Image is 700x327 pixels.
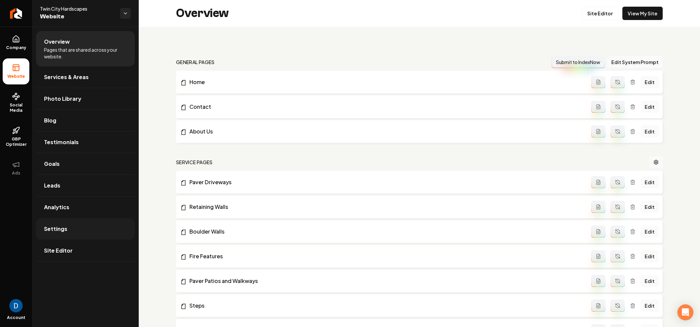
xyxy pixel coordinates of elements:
[3,87,29,118] a: Social Media
[44,182,60,190] span: Leads
[180,302,591,310] a: Steps
[44,38,70,46] span: Overview
[44,73,89,81] span: Services & Areas
[641,76,659,88] a: Edit
[44,116,56,124] span: Blog
[40,5,115,12] span: Twin City Hardscapes
[591,125,605,137] button: Add admin page prompt
[641,125,659,137] a: Edit
[591,300,605,312] button: Add admin page prompt
[44,247,73,255] span: Site Editor
[552,56,605,68] button: Submit to IndexNow
[36,131,135,153] a: Testimonials
[582,7,618,20] a: Site Editor
[44,225,67,233] span: Settings
[607,56,663,68] button: Edit System Prompt
[622,7,663,20] a: View My Site
[591,101,605,113] button: Add admin page prompt
[9,171,23,176] span: Ads
[36,66,135,88] a: Services & Areas
[9,299,23,312] img: David Rice
[641,300,659,312] a: Edit
[180,228,591,236] a: Boulder Walls
[44,95,81,103] span: Photo Library
[3,136,29,147] span: GBP Optimizer
[180,103,591,111] a: Contact
[641,275,659,287] a: Edit
[36,218,135,240] a: Settings
[180,203,591,211] a: Retaining Walls
[10,8,22,19] img: Rebolt Logo
[591,250,605,262] button: Add admin page prompt
[641,201,659,213] a: Edit
[591,226,605,238] button: Add admin page prompt
[180,252,591,260] a: Fire Features
[44,138,79,146] span: Testimonials
[641,176,659,188] a: Edit
[44,46,127,60] span: Pages that are shared across your website.
[3,155,29,181] button: Ads
[176,59,215,65] h2: general pages
[641,101,659,113] a: Edit
[180,178,591,186] a: Paver Driveways
[641,226,659,238] a: Edit
[180,78,591,86] a: Home
[591,201,605,213] button: Add admin page prompt
[180,127,591,135] a: About Us
[677,304,693,320] div: Open Intercom Messenger
[36,175,135,196] a: Leads
[36,110,135,131] a: Blog
[641,250,659,262] a: Edit
[36,88,135,109] a: Photo Library
[591,275,605,287] button: Add admin page prompt
[591,176,605,188] button: Add admin page prompt
[44,203,69,211] span: Analytics
[176,7,229,20] h2: Overview
[9,299,23,312] button: Open user button
[7,315,25,320] span: Account
[40,12,115,21] span: Website
[3,121,29,152] a: GBP Optimizer
[176,159,213,166] h2: Service Pages
[591,76,605,88] button: Add admin page prompt
[3,102,29,113] span: Social Media
[180,277,591,285] a: Paver Patios and Walkways
[36,153,135,175] a: Goals
[3,45,29,50] span: Company
[36,197,135,218] a: Analytics
[5,74,28,79] span: Website
[3,30,29,56] a: Company
[44,160,60,168] span: Goals
[36,240,135,261] a: Site Editor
